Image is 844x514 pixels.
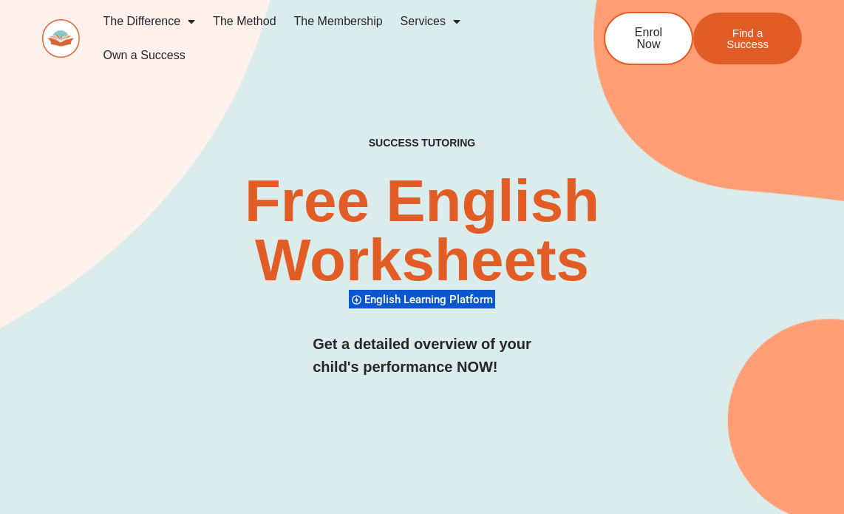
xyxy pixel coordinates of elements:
[715,27,780,50] span: Find a Success
[171,172,673,290] h2: Free English Worksheets​
[349,289,495,309] div: English Learning Platform
[313,333,531,379] h3: Get a detailed overview of your child's performance NOW!
[693,13,802,64] a: Find a Success
[627,27,670,50] span: Enrol Now
[364,293,497,306] span: English Learning Platform
[204,4,285,38] a: The Method
[95,4,205,38] a: The Difference
[392,4,469,38] a: Services
[285,4,392,38] a: The Membership
[310,137,534,149] h4: SUCCESS TUTORING​
[95,38,194,72] a: Own a Success
[604,12,693,65] a: Enrol Now
[95,4,560,72] nav: Menu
